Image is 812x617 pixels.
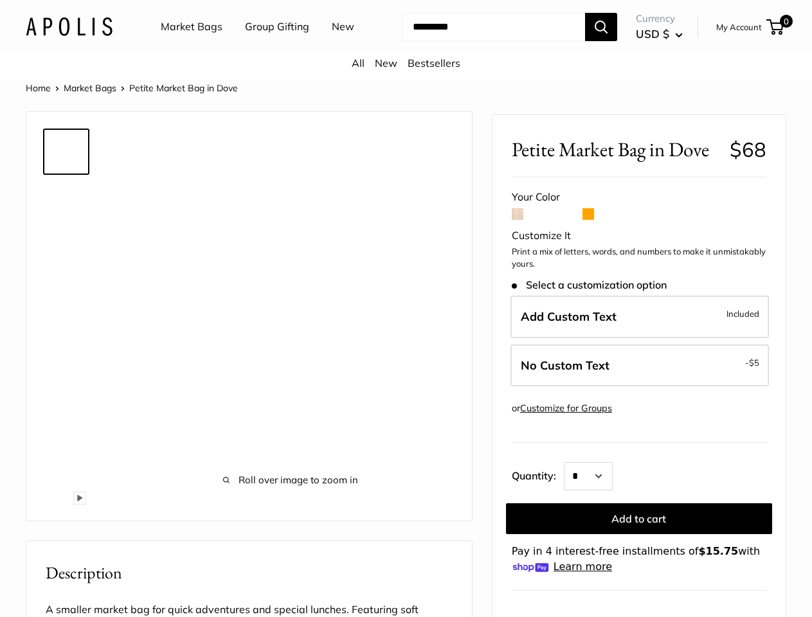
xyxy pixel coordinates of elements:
[43,180,89,226] a: Petite Market Bag in Dove
[730,137,766,162] span: $68
[510,296,769,338] label: Add Custom Text
[64,82,116,94] a: Market Bags
[768,19,784,35] a: 0
[402,13,585,41] input: Search...
[408,57,460,69] a: Bestsellers
[26,17,113,36] img: Apolis
[510,344,769,387] label: Leave Blank
[512,279,667,291] span: Select a customization option
[512,188,766,207] div: Your Color
[43,437,89,483] a: Petite Market Bag in Dove
[521,309,617,324] span: Add Custom Text
[726,306,759,321] span: Included
[745,355,759,370] span: -
[352,57,365,69] a: All
[26,80,238,96] nav: Breadcrumb
[43,386,89,432] a: Petite Market Bag in Dove
[43,283,89,329] a: Petite Market Bag in Dove
[512,400,612,417] div: or
[161,17,222,37] a: Market Bags
[512,226,766,246] div: Customize It
[585,13,617,41] button: Search
[129,82,238,94] span: Petite Market Bag in Dove
[375,57,397,69] a: New
[512,458,564,490] label: Quantity:
[43,231,89,278] a: Petite Market Bag in Dove
[26,82,51,94] a: Home
[43,129,89,175] a: Petite Market Bag in Dove
[332,17,354,37] a: New
[512,138,720,161] span: Petite Market Bag in Dove
[43,334,89,380] a: Petite Market Bag in Dove
[716,19,762,35] a: My Account
[520,402,612,414] a: Customize for Groups
[521,358,609,373] span: No Custom Text
[512,246,766,271] p: Print a mix of letters, words, and numbers to make it unmistakably yours.
[636,10,683,28] span: Currency
[636,27,669,40] span: USD $
[129,471,453,489] span: Roll over image to zoom in
[749,357,759,368] span: $5
[506,503,772,534] button: Add to cart
[46,560,453,586] h2: Description
[43,488,89,535] a: Petite Market Bag in Dove
[245,17,309,37] a: Group Gifting
[780,15,793,28] span: 0
[636,24,683,44] button: USD $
